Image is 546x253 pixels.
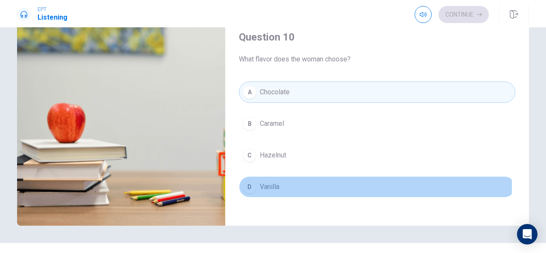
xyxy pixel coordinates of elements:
button: BCaramel [239,113,515,134]
span: Caramel [260,119,284,129]
button: CHazelnut [239,145,515,166]
span: Chocolate [260,87,290,97]
h4: Question 10 [239,30,515,44]
div: C [243,148,256,162]
h1: Listening [38,12,67,23]
img: Ordering at a Coffee Shop [17,18,225,226]
span: What flavor does the woman choose? [239,54,515,64]
div: D [243,180,256,194]
div: B [243,117,256,131]
button: DVanilla [239,176,515,198]
span: Vanilla [260,182,279,192]
div: Open Intercom Messenger [517,224,537,244]
div: A [243,85,256,99]
span: Hazelnut [260,150,286,160]
button: AChocolate [239,81,515,103]
span: EPT [38,6,67,12]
